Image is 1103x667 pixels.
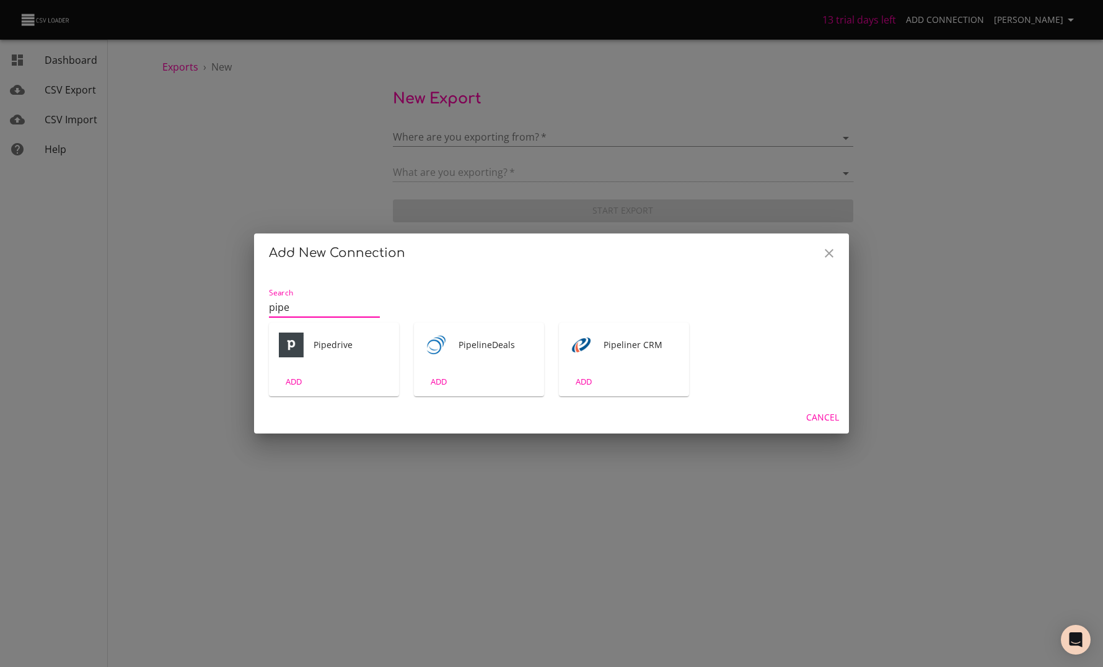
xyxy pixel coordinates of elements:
button: ADD [419,372,459,391]
button: Close [814,238,844,268]
img: Pipedrive [279,333,304,357]
div: Tool [424,333,449,357]
button: Cancel [801,406,844,429]
div: Tool [279,333,304,357]
div: Open Intercom Messenger [1061,625,1091,655]
img: PipelineDeals [424,333,449,357]
span: ADD [277,375,310,389]
button: ADD [274,372,314,391]
span: Pipeliner CRM [604,339,679,351]
span: ADD [422,375,455,389]
button: ADD [564,372,604,391]
div: Tool [569,333,594,357]
span: Cancel [806,410,839,425]
img: Pipeliner CRM [569,333,594,357]
span: Pipedrive [314,339,389,351]
span: ADD [567,375,600,389]
h2: Add New Connection [269,243,834,263]
label: Search [269,289,293,296]
span: PipelineDeals [459,339,534,351]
